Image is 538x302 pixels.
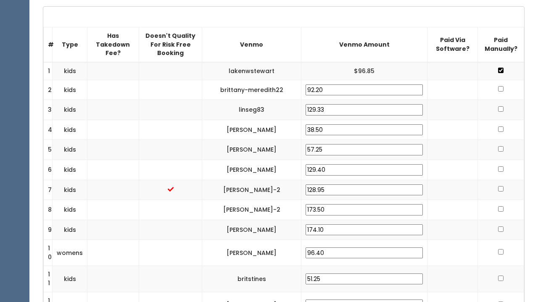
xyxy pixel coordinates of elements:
td: kids [53,160,87,180]
th: Has Takedown Fee? [87,27,139,62]
td: linseg83 [202,100,301,120]
td: 10 [44,240,53,266]
th: Venmo [202,27,301,62]
td: [PERSON_NAME] [202,140,301,160]
th: Type [53,27,87,62]
td: 9 [44,220,53,240]
td: britstines [202,266,301,292]
td: [PERSON_NAME] [202,160,301,180]
td: [PERSON_NAME]-2 [202,200,301,220]
td: [PERSON_NAME] [202,120,301,140]
td: brittany-meredith22 [202,80,301,100]
td: lakenwstewart [202,62,301,80]
th: # [44,27,53,62]
td: 2 [44,80,53,100]
td: 6 [44,160,53,180]
th: Venmo Amount [301,27,427,62]
td: [PERSON_NAME] [202,220,301,240]
th: Paid Via Software? [427,27,478,62]
td: kids [53,220,87,240]
td: 1 [44,62,53,80]
td: kids [53,266,87,292]
td: [PERSON_NAME] [202,240,301,266]
td: kids [53,120,87,140]
td: 11 [44,266,53,292]
td: kids [53,180,87,200]
td: kids [53,140,87,160]
td: $96.85 [301,62,427,80]
td: 3 [44,100,53,120]
td: kids [53,80,87,100]
td: 7 [44,180,53,200]
td: kids [53,200,87,220]
th: Doesn't Quality For Risk Free Booking [139,27,202,62]
td: womens [53,240,87,266]
th: Paid Manually? [478,27,524,62]
td: 5 [44,140,53,160]
td: kids [53,62,87,80]
td: 4 [44,120,53,140]
td: 8 [44,200,53,220]
td: [PERSON_NAME]-2 [202,180,301,200]
td: kids [53,100,87,120]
